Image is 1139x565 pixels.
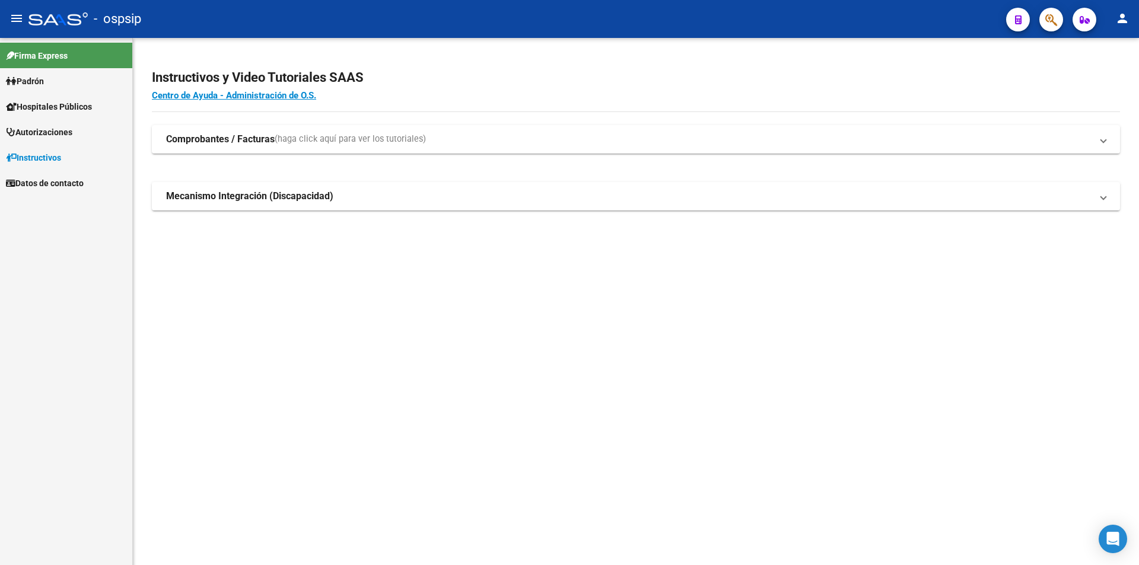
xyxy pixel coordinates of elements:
[152,90,316,101] a: Centro de Ayuda - Administración de O.S.
[1099,525,1127,553] div: Open Intercom Messenger
[166,190,333,203] strong: Mecanismo Integración (Discapacidad)
[9,11,24,25] mat-icon: menu
[6,49,68,62] span: Firma Express
[275,133,426,146] span: (haga click aquí para ver los tutoriales)
[6,126,72,139] span: Autorizaciones
[94,6,141,32] span: - ospsip
[6,151,61,164] span: Instructivos
[6,177,84,190] span: Datos de contacto
[1115,11,1130,25] mat-icon: person
[152,125,1120,154] mat-expansion-panel-header: Comprobantes / Facturas(haga click aquí para ver los tutoriales)
[152,66,1120,89] h2: Instructivos y Video Tutoriales SAAS
[6,75,44,88] span: Padrón
[166,133,275,146] strong: Comprobantes / Facturas
[6,100,92,113] span: Hospitales Públicos
[152,182,1120,210] mat-expansion-panel-header: Mecanismo Integración (Discapacidad)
